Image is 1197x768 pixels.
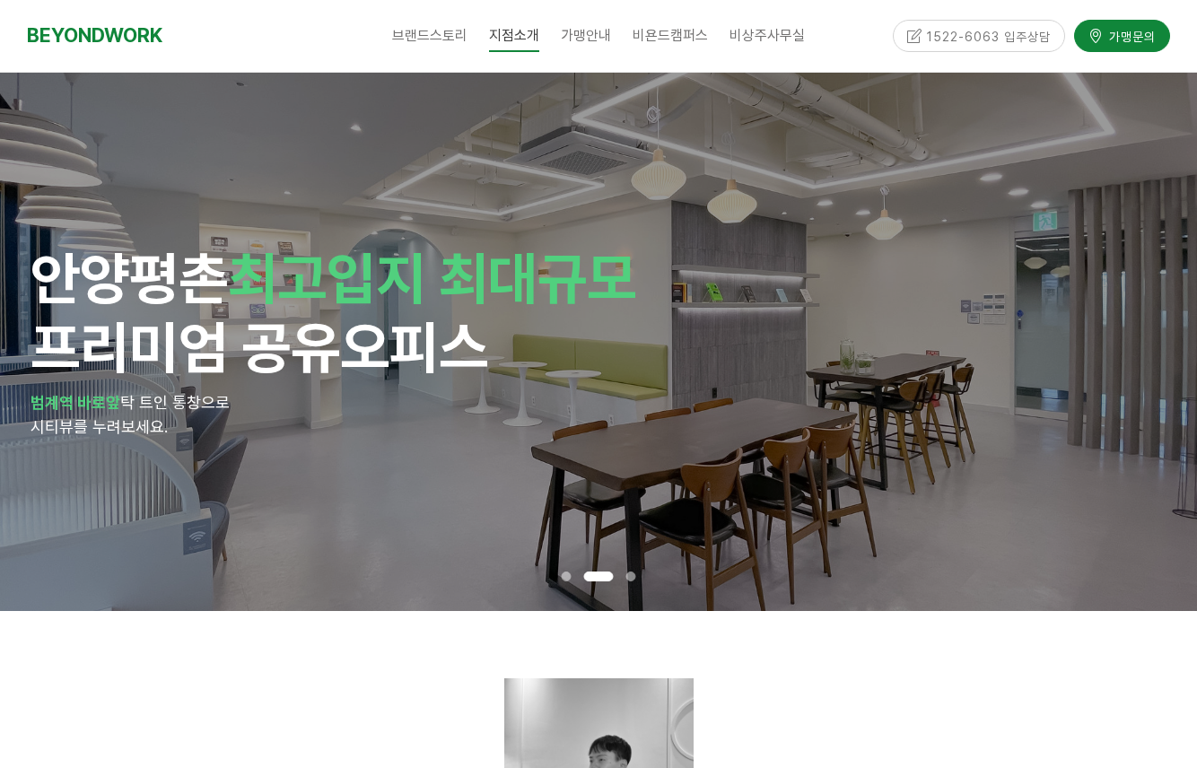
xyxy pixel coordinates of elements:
span: 탁 트인 통창으로 [120,393,230,412]
a: 가맹문의 [1074,16,1170,48]
span: 시티뷰를 누려보세요. [31,417,168,436]
span: 안양 프리미엄 공유오피스 [31,244,636,381]
span: 평촌 [129,244,228,312]
a: 브랜드스토리 [381,13,478,58]
a: 비상주사무실 [719,13,816,58]
a: BEYONDWORK [27,19,162,52]
span: 비상주사무실 [730,27,805,44]
a: 가맹안내 [550,13,622,58]
span: 가맹문의 [1104,23,1156,41]
span: 브랜드스토리 [392,27,467,44]
span: 지점소개 [489,19,539,52]
span: 가맹안내 [561,27,611,44]
span: 최고입지 최대규모 [228,244,636,312]
a: 비욘드캠퍼스 [622,13,719,58]
a: 지점소개 [478,13,550,58]
span: 비욘드캠퍼스 [633,27,708,44]
strong: 범계역 바로앞 [31,393,120,412]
